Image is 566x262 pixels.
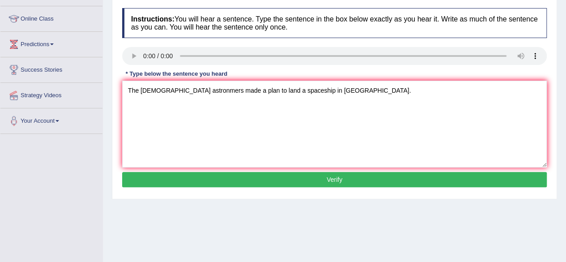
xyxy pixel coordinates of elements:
a: Online Class [0,6,102,29]
b: Instructions: [131,15,174,23]
div: * Type below the sentence you heard [122,69,231,78]
a: Predictions [0,32,102,54]
a: Success Stories [0,57,102,80]
h4: You will hear a sentence. Type the sentence in the box below exactly as you hear it. Write as muc... [122,8,547,38]
button: Verify [122,172,547,187]
a: Strategy Videos [0,83,102,105]
a: Your Account [0,108,102,131]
